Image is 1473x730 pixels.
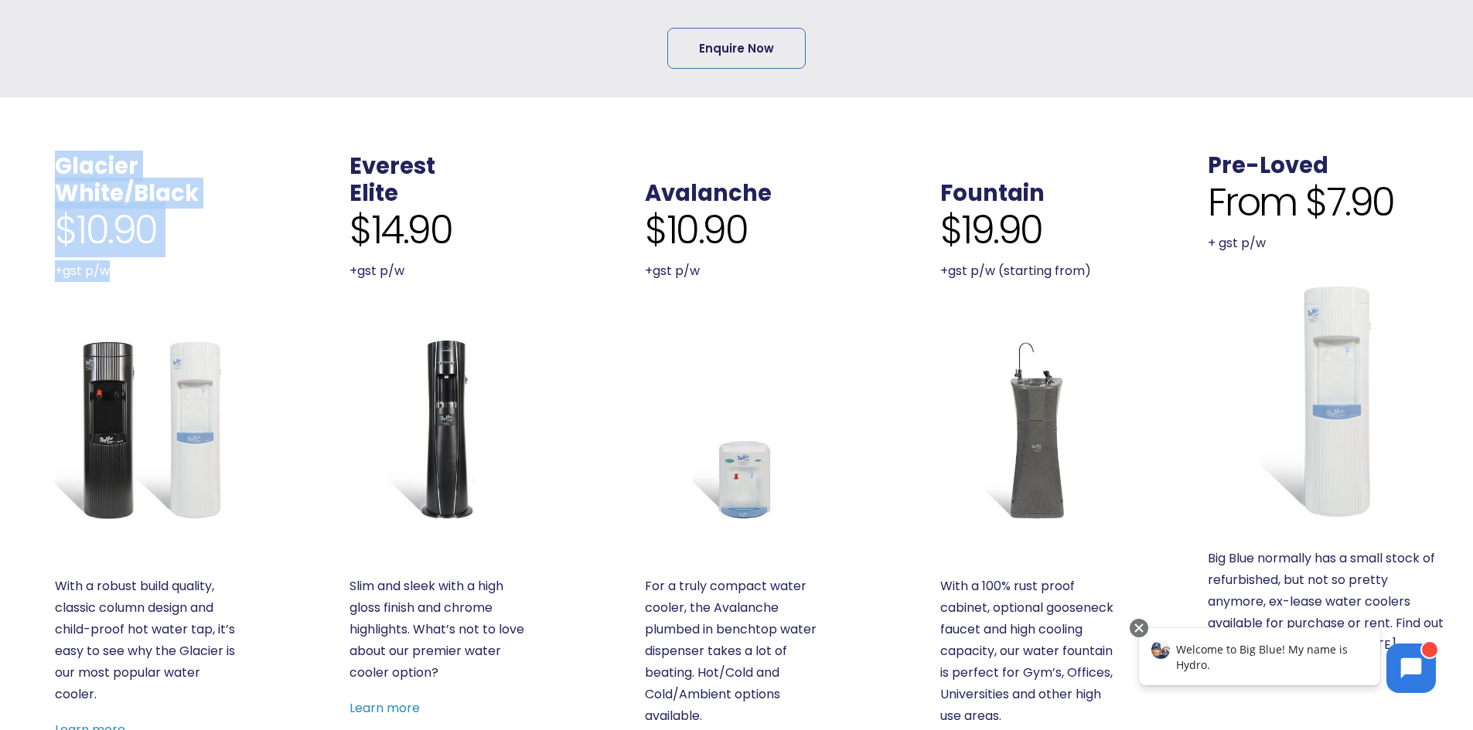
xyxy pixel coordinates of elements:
a: Everest Elite [349,338,533,521]
a: Fountain [940,338,1124,521]
a: Avalanche [645,178,772,209]
a: Avalanche [645,338,828,521]
p: +gst p/w (starting from) [940,260,1124,282]
span: $10.90 [55,207,157,253]
p: Big Blue normally has a small stock of refurbished, but not so pretty anymore, ex-lease water coo... [1208,548,1447,656]
span: . [645,151,651,182]
p: Slim and sleek with a high gloss finish and chrome highlights. What’s not to love about our premi... [349,576,533,684]
iframe: Chatbot [1123,616,1451,708]
span: . [940,151,946,182]
a: Glacier White or Black [55,338,238,521]
a: Enquire Now [667,28,806,69]
span: $10.90 [645,207,747,253]
p: With a 100% rust proof cabinet, optional gooseneck faucet and high cooling capacity, our water fo... [940,576,1124,727]
p: With a robust build quality, classic column design and child-proof hot water tap, it’s easy to se... [55,576,238,705]
span: . [1208,123,1214,154]
a: Everest [349,151,435,182]
a: Pre-Loved [1208,150,1328,181]
a: Refurbished [1208,282,1447,521]
span: $19.90 [940,207,1042,253]
p: + gst p/w [1208,233,1447,254]
a: Learn more [349,699,420,717]
a: Elite [349,178,398,209]
p: +gst p/w [55,260,238,282]
p: +gst p/w [349,260,533,282]
p: For a truly compact water cooler, the Avalanche plumbed in benchtop water dispenser takes a lot o... [645,576,828,727]
a: White/Black [55,178,199,209]
a: Glacier [55,151,138,182]
span: $14.90 [349,207,452,253]
a: Fountain [940,178,1045,209]
span: From $7.90 [1208,179,1394,226]
p: +gst p/w [645,260,828,282]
